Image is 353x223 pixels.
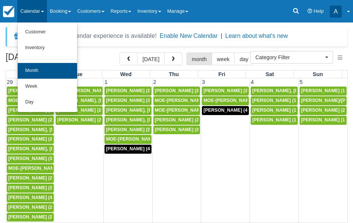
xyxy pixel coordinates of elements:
span: MOE-[PERSON_NAME] (1) [155,108,212,113]
i: Help [308,9,312,14]
a: [PERSON_NAME], [PERSON_NAME] (2) [7,126,54,135]
a: [PERSON_NAME] (13) [300,87,347,96]
span: 29 [6,79,14,85]
span: [PERSON_NAME] (2) [106,127,152,132]
ul: Calendar [17,22,77,112]
span: MOE-[PERSON_NAME] (2) [8,166,66,171]
span: [PERSON_NAME] (2) [8,88,54,93]
div: A new Booking Calendar experience is available! [25,31,157,40]
a: MOE-[PERSON_NAME] (2) [56,87,103,96]
span: [PERSON_NAME] (2) [57,117,103,123]
a: [PERSON_NAME], [PERSON_NAME], [PERSON_NAME], [PERSON_NAME] (4) [7,145,54,154]
button: week [212,52,235,65]
span: [PERSON_NAME] (1) [301,117,347,123]
a: [PERSON_NAME] (2) [7,106,54,115]
a: [PERSON_NAME] (4) [202,106,249,115]
a: Day [18,94,77,110]
a: [PERSON_NAME] (2) [7,203,54,212]
span: [PERSON_NAME] (1) [252,108,298,113]
span: [PERSON_NAME], [PERSON_NAME] (2) [57,98,144,103]
span: MOE-[PERSON_NAME] (1) [106,136,164,142]
span: [PERSON_NAME] (3) [8,156,54,161]
span: [PERSON_NAME], [PERSON_NAME] (2) [106,108,192,113]
span: MOE-[PERSON_NAME] (2) [57,88,115,93]
a: MOE-[PERSON_NAME] (2) [7,164,54,173]
span: [PERSON_NAME] (2) [57,108,103,113]
span: [PERSON_NAME] (1) [252,117,298,123]
span: [PERSON_NAME] (2) [8,136,54,142]
span: [PERSON_NAME] (3) [106,98,152,103]
span: MOE-[PERSON_NAME] (2) [8,98,66,103]
a: [PERSON_NAME] (1) [251,116,298,125]
a: [PERSON_NAME] (2) [7,135,54,144]
a: [PERSON_NAME] (2) [300,106,347,115]
a: Week [18,79,77,94]
span: [PERSON_NAME] (2) [8,108,54,113]
a: [PERSON_NAME], [PERSON_NAME] (2) [105,116,152,125]
a: [PERSON_NAME]/[PERSON_NAME]; [PERSON_NAME]/[PERSON_NAME] (2) [300,96,347,105]
span: [PERSON_NAME], [PERSON_NAME] (2) [252,88,339,93]
span: Wed [120,71,132,77]
span: | [221,33,222,39]
a: [PERSON_NAME] (1) [300,116,347,125]
span: [PERSON_NAME] (2) [203,88,249,93]
a: [PERSON_NAME] (3) [7,154,54,163]
span: Help [314,8,324,14]
a: [PERSON_NAME] (2) [56,106,103,115]
span: [PERSON_NAME] (4) [8,195,54,200]
span: MOE-[PERSON_NAME] (2) [203,98,261,103]
span: [PERSON_NAME] (2) [8,214,54,220]
span: 5 [299,79,303,85]
span: [PERSON_NAME], [PERSON_NAME], [PERSON_NAME], [PERSON_NAME] (4) [8,146,177,151]
a: [PERSON_NAME], [PERSON_NAME] (2) [105,106,152,115]
span: [PERSON_NAME] (4) [203,108,249,113]
a: MOE-[PERSON_NAME] (1) [153,106,200,115]
a: [PERSON_NAME] (2) [153,126,200,135]
a: Learn about what's new [225,33,288,39]
a: [PERSON_NAME] (2) [153,116,200,125]
a: [PERSON_NAME] (4) [7,193,54,202]
a: MOE-[PERSON_NAME] (2) [7,96,54,105]
h2: [DATE] [6,52,101,66]
a: [PERSON_NAME] (2) [202,87,249,96]
span: Fri [218,71,225,77]
span: [PERSON_NAME] (2) [8,117,54,123]
a: [PERSON_NAME], [PERSON_NAME] (2) [56,96,103,105]
span: [PERSON_NAME], [PERSON_NAME] (2) [8,127,95,132]
a: [PERSON_NAME] (2) [105,126,152,135]
a: [PERSON_NAME] (1) [251,96,298,105]
span: Sat [265,71,274,77]
span: 1 [104,79,108,85]
a: [PERSON_NAME] (2) [7,213,54,222]
button: Category Filter [250,51,333,64]
a: [PERSON_NAME] (2) [7,116,54,125]
span: [PERSON_NAME] (2) [8,175,54,181]
a: [PERSON_NAME] (1) [251,106,298,115]
span: Thu [169,71,179,77]
a: Inventory [18,40,77,56]
span: Tue [73,71,83,77]
span: [PERSON_NAME] (4) [106,146,152,151]
a: [PERSON_NAME] (2) [56,116,103,125]
span: [PERSON_NAME] (2) [301,108,347,113]
a: MOE-[PERSON_NAME] (1) [105,135,152,144]
span: [PERSON_NAME] (13) [301,88,349,93]
span: MOE-[PERSON_NAME] (2) [155,98,212,103]
button: day [234,52,253,65]
a: [PERSON_NAME] (2) [7,174,54,183]
span: [PERSON_NAME] (2) [155,117,200,123]
a: Month [18,63,77,79]
span: [PERSON_NAME] (2) [155,88,200,93]
span: Sun [313,71,323,77]
span: [PERSON_NAME], [PERSON_NAME] (2) [106,117,192,123]
span: [PERSON_NAME] (2) [8,185,54,190]
a: [PERSON_NAME] (2) [153,87,200,96]
button: month [186,52,212,65]
button: [DATE] [137,52,165,65]
a: [PERSON_NAME], [PERSON_NAME] (2) [251,87,298,96]
span: [PERSON_NAME] (2) [155,127,200,132]
span: [PERSON_NAME] (2) [106,88,152,93]
span: 4 [250,79,255,85]
span: 2 [153,79,157,85]
button: Enable New Calendar [160,32,218,40]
